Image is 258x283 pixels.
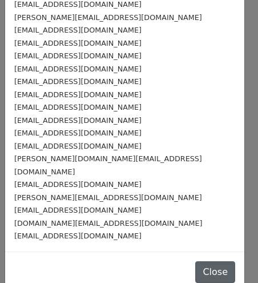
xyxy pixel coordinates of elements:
[14,154,202,176] small: [PERSON_NAME][DOMAIN_NAME][EMAIL_ADDRESS][DOMAIN_NAME]
[14,232,142,240] small: [EMAIL_ADDRESS][DOMAIN_NAME]
[14,26,142,34] small: [EMAIL_ADDRESS][DOMAIN_NAME]
[14,39,142,47] small: [EMAIL_ADDRESS][DOMAIN_NAME]
[14,65,142,73] small: [EMAIL_ADDRESS][DOMAIN_NAME]
[14,193,202,202] small: [PERSON_NAME][EMAIL_ADDRESS][DOMAIN_NAME]
[14,116,142,125] small: [EMAIL_ADDRESS][DOMAIN_NAME]
[14,219,202,228] small: [DOMAIN_NAME][EMAIL_ADDRESS][DOMAIN_NAME]
[14,90,142,99] small: [EMAIL_ADDRESS][DOMAIN_NAME]
[14,142,142,150] small: [EMAIL_ADDRESS][DOMAIN_NAME]
[195,261,235,283] button: Close
[14,103,142,111] small: [EMAIL_ADDRESS][DOMAIN_NAME]
[201,228,258,283] iframe: Chat Widget
[14,206,142,214] small: [EMAIL_ADDRESS][DOMAIN_NAME]
[14,77,142,86] small: [EMAIL_ADDRESS][DOMAIN_NAME]
[14,13,202,22] small: [PERSON_NAME][EMAIL_ADDRESS][DOMAIN_NAME]
[14,129,142,137] small: [EMAIL_ADDRESS][DOMAIN_NAME]
[14,180,142,189] small: [EMAIL_ADDRESS][DOMAIN_NAME]
[14,51,142,60] small: [EMAIL_ADDRESS][DOMAIN_NAME]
